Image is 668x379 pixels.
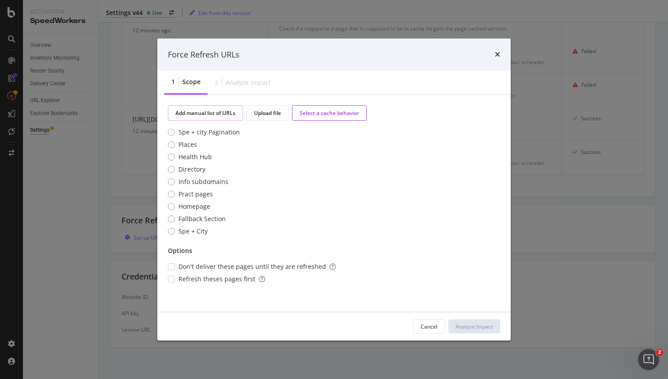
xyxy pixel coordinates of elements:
[171,77,175,86] div: 1
[178,140,197,149] div: Places
[168,246,192,255] div: Options
[178,165,205,174] div: Directory
[178,190,213,199] div: Pract pages
[168,140,240,149] div: Places
[168,165,240,174] div: Directory
[300,109,359,117] div: Select a cache behavior
[226,78,271,87] div: Analyze Impact
[421,323,437,330] div: Cancel
[178,262,336,271] span: Don't deliver these pages until they are refreshed
[168,49,239,61] div: Force Refresh URLs
[168,202,240,211] div: Homepage
[178,128,240,137] div: Spe + city Pagination
[178,177,228,186] div: Info subdomains
[182,77,201,86] div: Scope
[254,109,281,117] div: Upload file
[168,177,240,186] div: Info subdomains
[178,153,212,161] div: Health Hub
[168,190,240,199] div: Pract pages
[215,78,218,87] div: 2
[168,128,240,137] div: Spe + city Pagination
[178,202,210,211] div: Homepage
[413,319,445,333] button: Cancel
[178,214,226,223] div: Fallback Section
[455,323,493,330] div: Analyze Impact
[638,349,659,370] iframe: Intercom live chat
[178,227,208,236] div: Spe + City
[168,227,240,236] div: Spe + City
[168,214,240,223] div: Fallback Section
[168,153,240,161] div: Health Hub
[178,275,265,283] span: Refresh theses pages first
[495,49,500,61] div: times
[656,349,663,356] span: 2
[448,319,500,333] button: Analyze Impact
[157,38,511,341] div: modal
[175,109,235,117] div: Add manual list of URLs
